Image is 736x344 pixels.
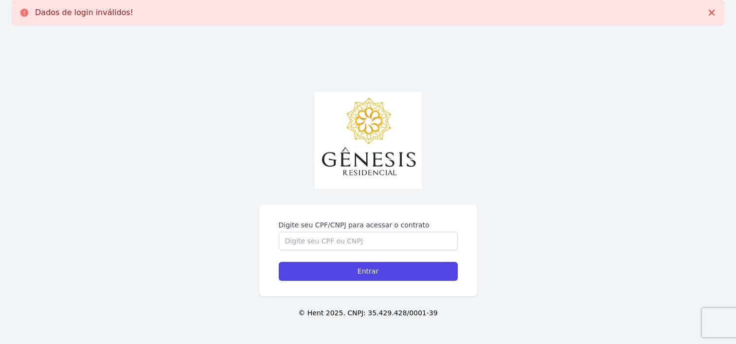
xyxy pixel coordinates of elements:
[279,262,458,281] input: Entrar
[16,308,720,318] p: © Hent 2025. CNPJ: 35.429.428/0001-39
[35,8,133,17] p: Dados de login inválidos!
[279,232,458,250] input: Digite seu CPF ou CNPJ
[315,92,422,189] img: Genesis.jpg
[279,220,458,230] label: Digite seu CPF/CNPJ para acessar o contrato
